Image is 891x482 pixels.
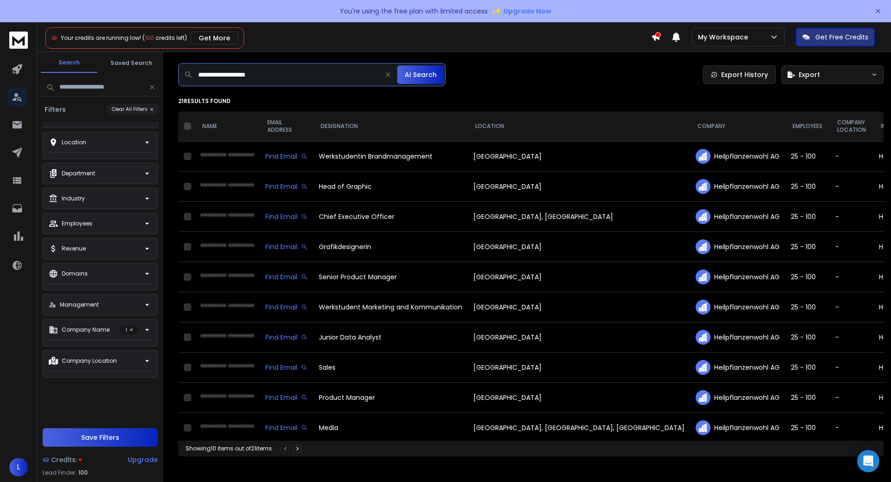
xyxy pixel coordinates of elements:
div: Heilpflanzenwohl AG [696,330,780,345]
p: 1 [120,325,139,334]
div: Find Email [265,423,308,432]
span: Your credits are running low! [61,34,141,42]
p: Get Free Credits [815,32,868,42]
td: 25 - 100 [785,172,830,202]
td: - [830,202,873,232]
td: - [830,353,873,383]
td: Product Manager [313,383,468,413]
td: Werkstudentin Brandmanagement [313,141,468,172]
span: Credits: [51,455,77,464]
div: Showing 10 items out of 21 items [186,445,272,452]
td: [GEOGRAPHIC_DATA] [468,292,690,322]
td: [GEOGRAPHIC_DATA], [GEOGRAPHIC_DATA], [GEOGRAPHIC_DATA] [468,413,690,443]
button: Saved Search [103,54,160,72]
td: [GEOGRAPHIC_DATA] [468,141,690,172]
th: EMPLOYEES [785,111,830,141]
div: Find Email [265,272,308,282]
div: Find Email [265,393,308,402]
div: Upgrade [128,455,158,464]
div: Find Email [265,212,308,221]
button: Clear All Filters [106,104,160,115]
div: Open Intercom Messenger [857,450,879,472]
td: - [830,141,873,172]
div: Find Email [265,182,308,191]
th: COMPANY LOCATION [830,111,873,141]
th: NAME [195,111,260,141]
p: Management [60,301,99,308]
button: L [9,458,28,476]
button: Get Free Credits [796,28,875,46]
p: Employees [62,220,92,227]
a: Export History [703,65,776,84]
td: Werkstudent Marketing and Kommunikation [313,292,468,322]
div: Heilpflanzenwohl AG [696,239,780,254]
div: Find Email [265,333,308,342]
span: ✨ [491,5,502,18]
div: Heilpflanzenwohl AG [696,420,780,435]
td: 25 - 100 [785,202,830,232]
button: Search [41,53,97,73]
button: Get More [191,32,238,45]
td: [GEOGRAPHIC_DATA] [468,353,690,383]
span: Upgrade Now [504,6,551,16]
td: Media [313,413,468,443]
td: [GEOGRAPHIC_DATA] [468,383,690,413]
span: ( credits left) [142,34,187,42]
p: My Workspace [698,32,752,42]
td: - [830,413,873,443]
th: EMAIL ADDRESS [260,111,313,141]
div: Heilpflanzenwohl AG [696,179,780,194]
th: COMPANY [690,111,785,141]
button: AI Search [397,65,444,84]
td: - [830,172,873,202]
td: 25 - 100 [785,141,830,172]
div: Heilpflanzenwohl AG [696,209,780,224]
p: Location [62,139,86,146]
td: - [830,383,873,413]
td: 25 - 100 [785,262,830,292]
div: Heilpflanzenwohl AG [696,390,780,405]
span: Export [799,70,820,79]
td: 25 - 100 [785,232,830,262]
td: [GEOGRAPHIC_DATA] [468,262,690,292]
p: Department [62,170,95,177]
div: Find Email [265,242,308,251]
td: Junior Data Analyst [313,322,468,353]
div: Heilpflanzenwohl AG [696,360,780,375]
button: ✨Upgrade Now [491,2,551,20]
p: You're using the free plan with limited access [340,6,488,16]
td: 25 - 100 [785,383,830,413]
td: - [830,292,873,322]
td: [GEOGRAPHIC_DATA] [468,232,690,262]
th: DESIGNATION [313,111,468,141]
p: Company Name [62,326,110,334]
p: Industry [62,195,85,202]
span: 100 [145,34,154,42]
div: Find Email [265,152,308,161]
p: Revenue [62,245,86,252]
p: 21 results found [178,97,884,105]
div: Find Email [265,363,308,372]
span: 100 [78,469,88,476]
td: 25 - 100 [785,292,830,322]
div: Heilpflanzenwohl AG [696,270,780,284]
a: Credits:Upgrade [43,450,158,469]
div: Find Email [265,302,308,312]
td: [GEOGRAPHIC_DATA], [GEOGRAPHIC_DATA] [468,202,690,232]
td: [GEOGRAPHIC_DATA] [468,172,690,202]
td: - [830,262,873,292]
button: Save Filters [43,428,158,447]
div: Heilpflanzenwohl AG [696,300,780,315]
td: - [830,322,873,353]
td: 25 - 100 [785,413,830,443]
th: LOCATION [468,111,690,141]
td: - [830,232,873,262]
img: logo [9,32,28,49]
td: [GEOGRAPHIC_DATA] [468,322,690,353]
td: 25 - 100 [785,353,830,383]
div: Heilpflanzenwohl AG [696,149,780,164]
p: Domains [62,270,88,277]
td: Head of Graphic [313,172,468,202]
td: Chief Executive Officer [313,202,468,232]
